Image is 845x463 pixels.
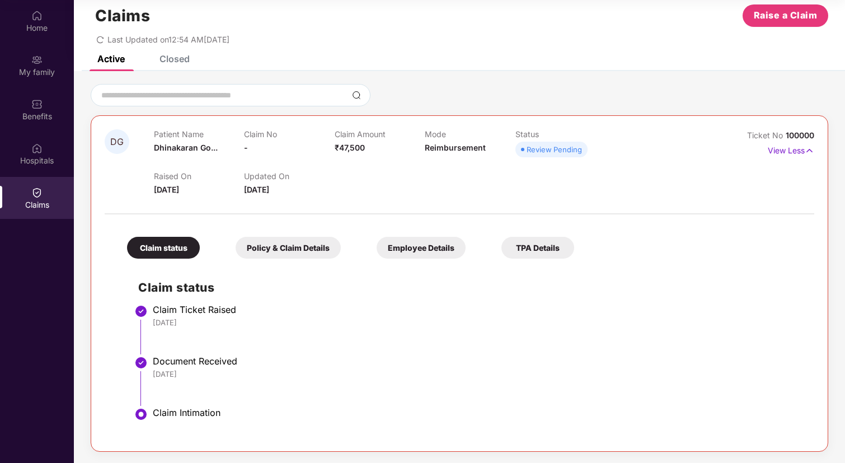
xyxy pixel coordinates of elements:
[377,237,466,259] div: Employee Details
[134,305,148,318] img: svg+xml;base64,PHN2ZyBpZD0iU3RlcC1Eb25lLTMyeDMyIiB4bWxucz0iaHR0cDovL3d3dy53My5vcmcvMjAwMC9zdmciIH...
[134,408,148,421] img: svg+xml;base64,PHN2ZyBpZD0iU3RlcC1BY3RpdmUtMzJ4MzIiIHhtbG5zPSJodHRwOi8vd3d3LnczLm9yZy8yMDAwL3N2Zy...
[138,278,803,297] h2: Claim status
[236,237,341,259] div: Policy & Claim Details
[747,130,786,140] span: Ticket No
[31,99,43,110] img: svg+xml;base64,PHN2ZyBpZD0iQmVuZWZpdHMiIHhtbG5zPSJodHRwOi8vd3d3LnczLm9yZy8yMDAwL3N2ZyIgd2lkdGg9Ij...
[352,91,361,100] img: svg+xml;base64,PHN2ZyBpZD0iU2VhcmNoLTMyeDMyIiB4bWxucz0iaHR0cDovL3d3dy53My5vcmcvMjAwMC9zdmciIHdpZH...
[244,185,269,194] span: [DATE]
[154,129,244,139] p: Patient Name
[97,53,125,64] div: Active
[425,143,486,152] span: Reimbursement
[159,53,190,64] div: Closed
[134,356,148,370] img: svg+xml;base64,PHN2ZyBpZD0iU3RlcC1Eb25lLTMyeDMyIiB4bWxucz0iaHR0cDovL3d3dy53My5vcmcvMjAwMC9zdmciIH...
[244,143,248,152] span: -
[153,356,803,367] div: Document Received
[154,171,244,181] p: Raised On
[95,6,150,25] h1: Claims
[96,35,104,44] span: redo
[153,317,803,328] div: [DATE]
[127,237,200,259] div: Claim status
[31,143,43,154] img: svg+xml;base64,PHN2ZyBpZD0iSG9zcGl0YWxzIiB4bWxucz0iaHR0cDovL3d3dy53My5vcmcvMjAwMC9zdmciIHdpZHRoPS...
[31,10,43,21] img: svg+xml;base64,PHN2ZyBpZD0iSG9tZSIgeG1sbnM9Imh0dHA6Ly93d3cudzMub3JnLzIwMDAvc3ZnIiB3aWR0aD0iMjAiIG...
[527,144,582,155] div: Review Pending
[154,185,179,194] span: [DATE]
[244,171,334,181] p: Updated On
[107,35,229,44] span: Last Updated on 12:54 AM[DATE]
[425,129,515,139] p: Mode
[31,54,43,66] img: svg+xml;base64,PHN2ZyB3aWR0aD0iMjAiIGhlaWdodD0iMjAiIHZpZXdCb3g9IjAgMCAyMCAyMCIgZmlsbD0ibm9uZSIgeG...
[501,237,574,259] div: TPA Details
[786,130,814,140] span: 100000
[515,129,605,139] p: Status
[153,304,803,315] div: Claim Ticket Raised
[110,137,124,147] span: DG
[244,129,334,139] p: Claim No
[768,142,814,157] p: View Less
[153,407,803,418] div: Claim Intimation
[743,4,828,27] button: Raise a Claim
[31,187,43,198] img: svg+xml;base64,PHN2ZyBpZD0iQ2xhaW0iIHhtbG5zPSJodHRwOi8vd3d3LnczLm9yZy8yMDAwL3N2ZyIgd2lkdGg9IjIwIi...
[335,143,365,152] span: ₹47,500
[154,143,218,152] span: Dhinakaran Go...
[335,129,425,139] p: Claim Amount
[153,369,803,379] div: [DATE]
[805,144,814,157] img: svg+xml;base64,PHN2ZyB4bWxucz0iaHR0cDovL3d3dy53My5vcmcvMjAwMC9zdmciIHdpZHRoPSIxNyIgaGVpZ2h0PSIxNy...
[754,8,818,22] span: Raise a Claim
